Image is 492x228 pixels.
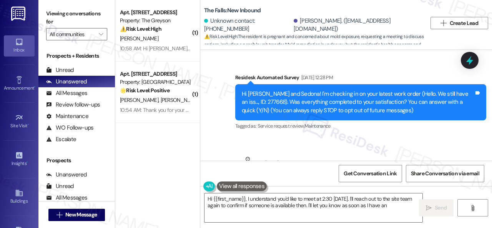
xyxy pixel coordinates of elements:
[204,7,261,15] b: The Falls: New Inbound
[419,199,454,216] button: Send
[258,123,304,129] span: Service request review ,
[161,97,199,103] span: [PERSON_NAME]
[46,124,93,132] div: WO Follow-ups
[294,17,421,33] div: [PERSON_NAME]. ([EMAIL_ADDRESS][DOMAIN_NAME])
[435,204,447,212] span: Send
[120,35,158,42] span: [PERSON_NAME]
[299,73,333,82] div: [DATE] 12:28 PM
[242,90,474,115] div: Hi [PERSON_NAME] and Sedona! I'm checking in on your latest work order (Hello. We still have an i...
[204,193,422,222] textarea: Hi {{first_name}}, I understand you'd like to meet at 2:30 [DATE]. I'll reach out to the site tea...
[235,73,486,84] div: Residesk Automated Survey
[34,84,35,90] span: •
[46,101,100,109] div: Review follow-ups
[470,205,475,211] i: 
[406,165,484,182] button: Share Conversation via email
[46,182,74,190] div: Unread
[235,120,486,131] div: Tagged as:
[48,209,105,221] button: New Message
[38,156,115,165] div: Prospects
[4,186,35,207] a: Buildings
[46,66,74,74] div: Unread
[50,28,95,40] input: All communities
[28,122,29,127] span: •
[304,123,331,129] span: Maintenance
[120,25,161,32] strong: ⚠️ Risk Level: High
[263,159,294,167] div: [DATE] 1:29 PM
[27,160,28,165] span: •
[46,8,107,28] label: Viewing conversations for
[65,211,97,219] span: New Message
[57,212,62,218] i: 
[46,194,87,202] div: All Messages
[204,33,237,40] strong: ⚠️ Risk Level: High
[4,149,35,170] a: Insights •
[426,205,432,211] i: 
[120,8,191,17] div: Apt. [STREET_ADDRESS]
[38,52,115,60] div: Prospects + Residents
[120,97,161,103] span: [PERSON_NAME]
[4,35,35,56] a: Inbox
[120,78,191,86] div: Property: [GEOGRAPHIC_DATA]
[46,89,87,97] div: All Messages
[450,19,478,27] span: Create Lead
[4,111,35,132] a: Site Visit •
[212,155,463,174] div: New Inbound
[120,87,170,94] strong: 🌟 Risk Level: Positive
[244,155,261,171] div: Neutral
[46,112,88,120] div: Maintenance
[430,17,488,29] button: Create Lead
[11,7,27,21] img: ResiDesk Logo
[339,165,402,182] button: Get Conversation Link
[46,171,87,179] div: Unanswered
[344,170,397,178] span: Get Conversation Link
[440,20,446,26] i: 
[204,33,427,57] span: : The resident is pregnant and concerned about mold exposure, requesting a meeting to discuss opt...
[411,170,479,178] span: Share Conversation via email
[120,17,191,25] div: Property: The Greyson
[120,70,191,78] div: Apt. [STREET_ADDRESS]
[204,17,292,33] div: Unknown contact: [PHONE_NUMBER]
[46,78,87,86] div: Unanswered
[46,135,76,143] div: Escalate
[99,31,103,37] i: 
